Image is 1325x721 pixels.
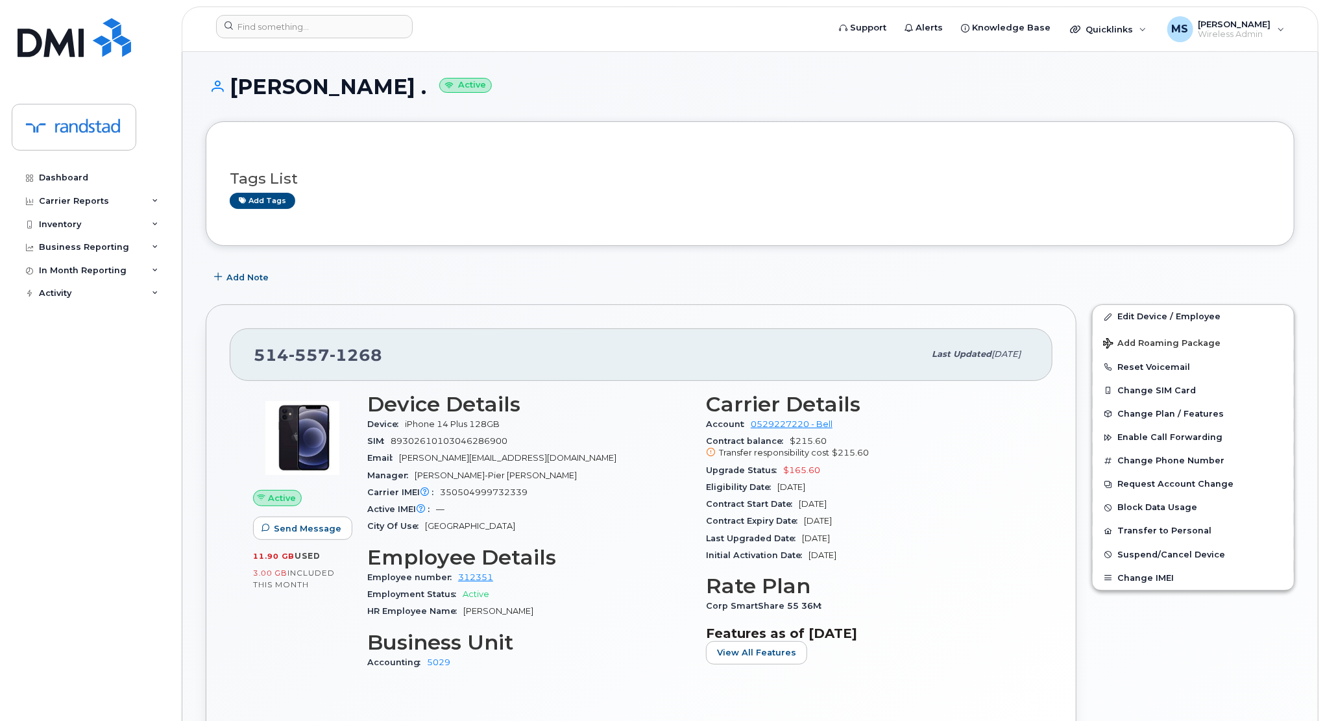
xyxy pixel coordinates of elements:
span: — [436,504,444,514]
span: [DATE] [802,533,830,543]
span: [DATE] [804,516,832,526]
span: $215.60 [706,436,1029,459]
span: View All Features [717,646,796,659]
span: 1268 [330,345,382,365]
span: 3.00 GB [253,568,287,578]
span: Contract Expiry Date [706,516,804,526]
span: Suspend/Cancel Device [1117,550,1225,559]
span: City Of Use [367,521,425,531]
button: Reset Voicemail [1093,356,1294,379]
span: Active [268,492,296,504]
span: Carrier IMEI [367,487,440,497]
span: Send Message [274,522,341,535]
h3: Employee Details [367,546,690,569]
span: [DATE] [991,349,1021,359]
span: Add Note [226,271,269,284]
span: Email [367,453,399,463]
button: Request Account Change [1093,472,1294,496]
button: Change Phone Number [1093,449,1294,472]
button: Suspend/Cancel Device [1093,543,1294,567]
span: 514 [254,345,382,365]
h3: Carrier Details [706,393,1029,416]
span: Last updated [932,349,991,359]
img: image20231002-3703462-trllhy.jpeg [263,399,341,477]
span: [PERSON_NAME]-Pier [PERSON_NAME] [415,470,577,480]
span: Contract Start Date [706,499,799,509]
span: $165.60 [783,465,820,475]
button: Change SIM Card [1093,379,1294,402]
a: 312351 [458,572,493,582]
span: 557 [289,345,330,365]
a: Edit Device / Employee [1093,305,1294,328]
h3: Tags List [230,171,1270,187]
h3: Rate Plan [706,574,1029,598]
span: Active [463,589,489,599]
span: Transfer responsibility cost [719,448,829,458]
span: Last Upgraded Date [706,533,802,543]
h3: Device Details [367,393,690,416]
span: Account [706,419,751,429]
span: included this month [253,568,335,589]
span: [DATE] [808,550,836,560]
span: Device [367,419,405,429]
span: 350504999732339 [440,487,528,497]
button: View All Features [706,641,807,665]
span: [GEOGRAPHIC_DATA] [425,521,515,531]
span: Corp SmartShare 55 36M [706,601,828,611]
span: Accounting [367,657,427,667]
button: Change Plan / Features [1093,402,1294,426]
span: [PERSON_NAME][EMAIL_ADDRESS][DOMAIN_NAME] [399,453,616,463]
h3: Business Unit [367,631,690,654]
button: Transfer to Personal [1093,519,1294,543]
h3: Features as of [DATE] [706,626,1029,641]
a: 0529227220 - Bell [751,419,833,429]
button: Add Note [206,265,280,289]
button: Add Roaming Package [1093,329,1294,356]
span: Eligibility Date [706,482,777,492]
span: 11.90 GB [253,552,295,561]
span: $215.60 [832,448,869,458]
button: Enable Call Forwarding [1093,426,1294,449]
span: Contract balance [706,436,790,446]
span: Upgrade Status [706,465,783,475]
span: Manager [367,470,415,480]
span: Employment Status [367,589,463,599]
span: Employee number [367,572,458,582]
span: Change Plan / Features [1117,409,1224,419]
span: Initial Activation Date [706,550,808,560]
span: [DATE] [777,482,805,492]
button: Block Data Usage [1093,496,1294,519]
span: [DATE] [799,499,827,509]
span: 89302610103046286900 [391,436,507,446]
span: HR Employee Name [367,606,463,616]
h1: [PERSON_NAME] . [206,75,1295,98]
span: used [295,551,321,561]
span: SIM [367,436,391,446]
button: Change IMEI [1093,567,1294,590]
span: Active IMEI [367,504,436,514]
span: Add Roaming Package [1103,338,1221,350]
span: Enable Call Forwarding [1117,433,1222,443]
span: [PERSON_NAME] [463,606,533,616]
button: Send Message [253,517,352,540]
a: Add tags [230,193,295,209]
a: 5029 [427,657,450,667]
small: Active [439,78,492,93]
span: iPhone 14 Plus 128GB [405,419,500,429]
